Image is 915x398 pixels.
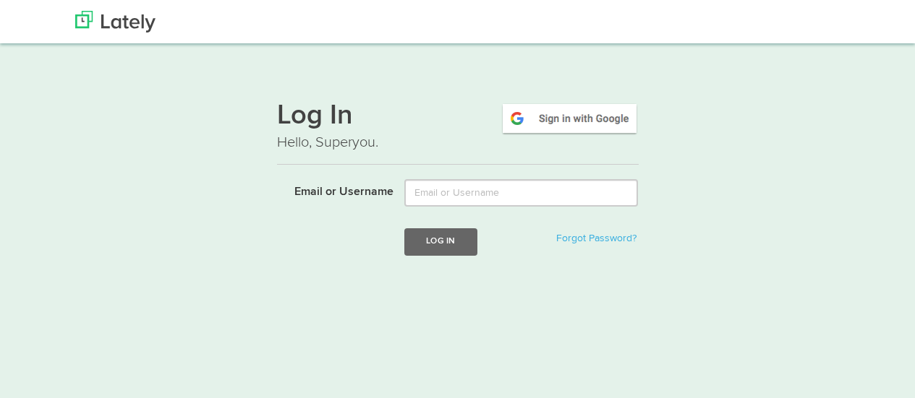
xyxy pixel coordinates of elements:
[277,132,639,153] p: Hello, Superyou.
[404,228,477,255] button: Log In
[501,102,639,135] img: google-signin.png
[277,102,639,132] h1: Log In
[75,11,156,33] img: Lately
[556,233,637,243] a: Forgot Password?
[266,179,394,201] label: Email or Username
[404,179,638,207] input: Email or Username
